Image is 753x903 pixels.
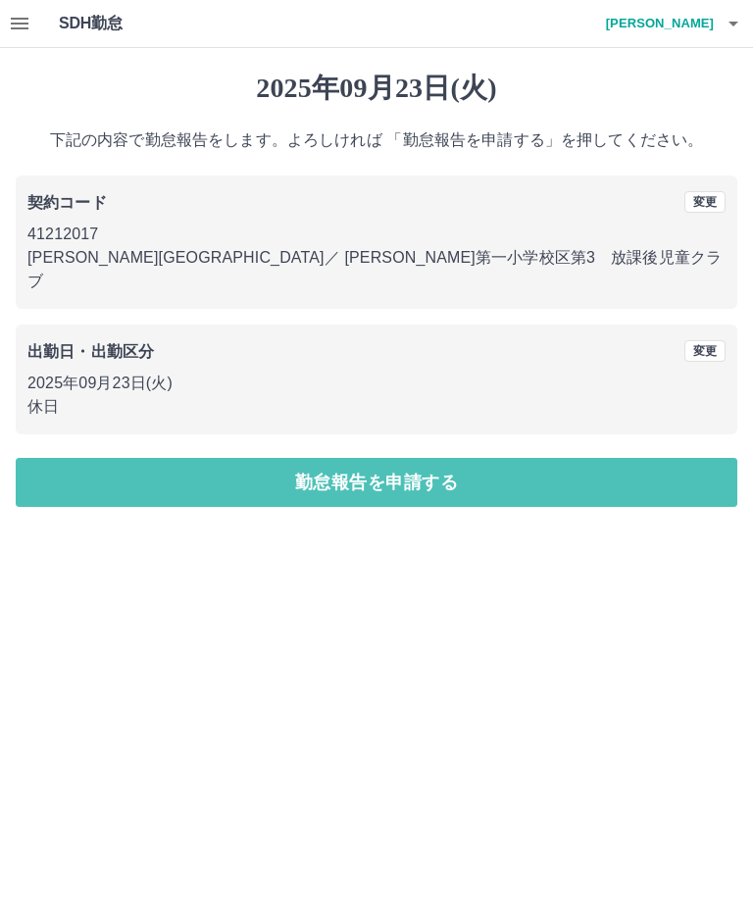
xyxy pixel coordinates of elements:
p: 休日 [27,395,726,419]
p: 2025年09月23日(火) [27,372,726,395]
b: 契約コード [27,194,107,211]
p: 下記の内容で勤怠報告をします。よろしければ 「勤怠報告を申請する」を押してください。 [16,128,737,152]
button: 変更 [684,340,726,362]
b: 出勤日・出勤区分 [27,343,154,360]
p: 41212017 [27,223,726,246]
h1: 2025年09月23日(火) [16,72,737,105]
button: 勤怠報告を申請する [16,458,737,507]
p: [PERSON_NAME][GEOGRAPHIC_DATA] ／ [PERSON_NAME]第一小学校区第3 放課後児童クラブ [27,246,726,293]
button: 変更 [684,191,726,213]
